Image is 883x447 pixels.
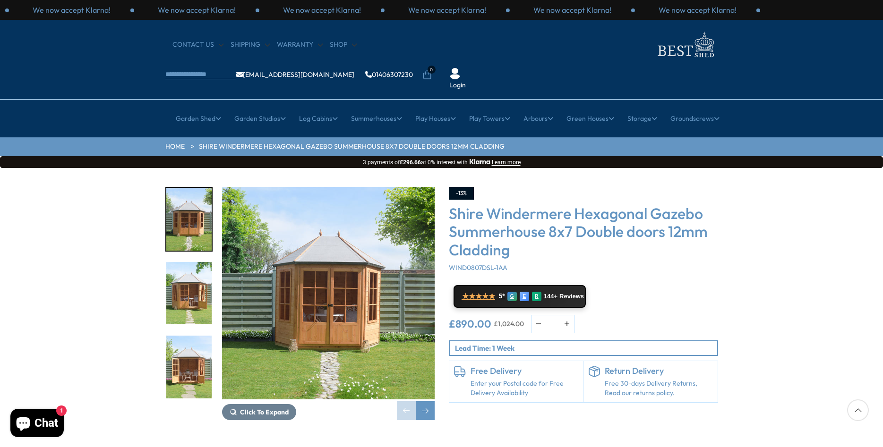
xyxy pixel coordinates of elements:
div: Next slide [416,401,435,420]
p: Free 30-days Delivery Returns, Read our returns policy. [605,379,713,397]
div: 3 / 3 [635,5,760,15]
div: 1 / 3 [385,5,510,15]
p: We now accept Klarna! [283,5,361,15]
inbox-online-store-chat: Shopify online store chat [8,409,67,439]
p: We now accept Klarna! [533,5,611,15]
a: Warranty [277,40,323,50]
span: ★★★★★ [462,292,495,301]
img: Shire Windermere Hexagonal Gazebo Summerhouse 8x7 Double doors 12mm Cladding [222,187,435,399]
div: Previous slide [397,401,416,420]
div: -13% [449,187,474,200]
a: Shop [330,40,357,50]
h6: Free Delivery [471,366,579,376]
span: 0 [428,66,436,74]
img: WindermereEdited_2_200x200.jpg [166,188,212,251]
span: Reviews [559,293,584,300]
a: ★★★★★ 5* G E R 144+ Reviews [454,285,586,308]
a: Garden Shed [176,107,221,130]
div: 3 / 14 [165,335,213,399]
div: 3 / 3 [259,5,385,15]
a: Arbours [523,107,553,130]
div: 1 / 14 [222,187,435,420]
a: Log Cabins [299,107,338,130]
div: R [532,292,541,301]
a: Shipping [231,40,270,50]
del: £1,024.00 [494,320,524,327]
img: User Icon [449,68,461,79]
div: E [520,292,529,301]
p: We now accept Klarna! [33,5,111,15]
a: Garden Studios [234,107,286,130]
a: Shire Windermere Hexagonal Gazebo Summerhouse 8x7 Double doors 12mm Cladding [199,142,505,152]
span: Click To Expand [240,408,289,416]
div: G [507,292,517,301]
a: Green Houses [566,107,614,130]
h3: Shire Windermere Hexagonal Gazebo Summerhouse 8x7 Double doors 12mm Cladding [449,204,718,259]
a: Login [449,81,466,90]
a: Play Houses [415,107,456,130]
p: We now accept Klarna! [408,5,486,15]
a: CONTACT US [172,40,223,50]
img: WindermereEdited_5_200x200.jpg [166,336,212,398]
div: 2 / 14 [165,261,213,326]
div: 1 / 3 [9,5,134,15]
a: Enter your Postal code for Free Delivery Availability [471,379,579,397]
p: We now accept Klarna! [158,5,236,15]
div: 2 / 3 [134,5,259,15]
a: Summerhouses [351,107,402,130]
a: Storage [627,107,657,130]
span: WIND0807DSL-1AA [449,263,507,272]
span: 144+ [544,293,557,300]
p: Lead Time: 1 Week [455,343,717,353]
a: [EMAIL_ADDRESS][DOMAIN_NAME] [236,71,354,78]
div: 1 / 14 [165,187,213,252]
a: 01406307230 [365,71,413,78]
img: WindermereEdited_3_200x200.jpg [166,262,212,325]
a: Play Towers [469,107,510,130]
a: HOME [165,142,185,152]
h6: Return Delivery [605,366,713,376]
a: 0 [422,70,432,80]
p: We now accept Klarna! [659,5,737,15]
a: Groundscrews [670,107,720,130]
button: Click To Expand [222,404,296,420]
ins: £890.00 [449,319,491,329]
img: logo [652,29,718,60]
div: 2 / 3 [510,5,635,15]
